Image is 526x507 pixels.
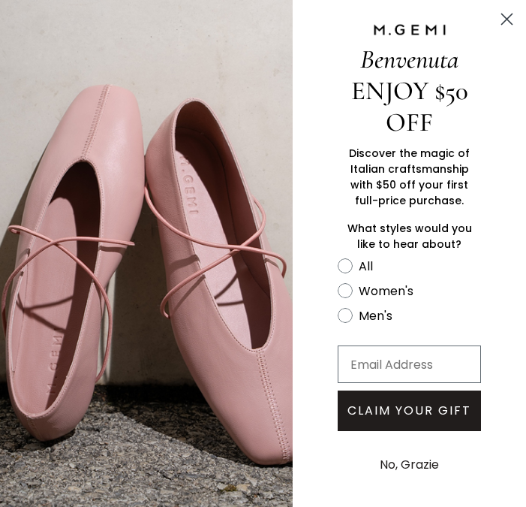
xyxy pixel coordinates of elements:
span: Benvenuta [360,44,458,75]
button: Close dialog [494,6,520,32]
img: M.GEMI [372,23,447,37]
button: No, Grazie [372,446,446,484]
input: Email Address [338,346,481,383]
span: What styles would you like to hear about? [347,221,472,252]
span: Discover the magic of Italian craftsmanship with $50 off your first full-price purchase. [349,146,470,208]
div: Men's [359,306,392,325]
div: All [359,257,373,276]
button: CLAIM YOUR GIFT [338,391,481,431]
span: ENJOY $50 OFF [351,75,468,138]
div: Women's [359,282,413,300]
